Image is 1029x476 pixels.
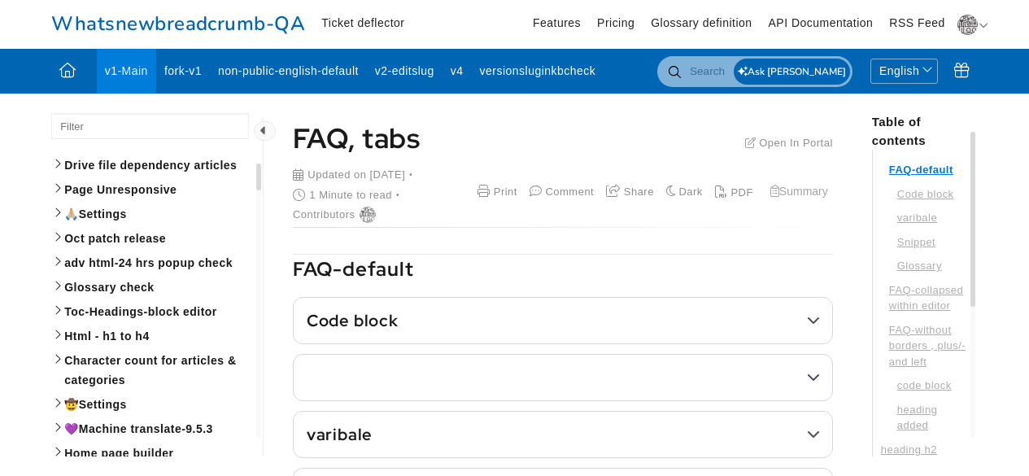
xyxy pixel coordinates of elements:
a: API Documentation [769,15,874,32]
a: Toc-Headings-block editor [51,299,253,324]
span: Updated on [DATE] [303,167,405,183]
a: versionsluginkbcheck [472,49,604,94]
a: code block [897,378,970,394]
a: v1-Main [97,49,156,94]
h3: FAQ-default [293,255,833,284]
span: Html - h1 to h4 [64,326,251,346]
a: Whatsnewbreadcrumb-QA [51,8,305,41]
span: Hide category [254,121,276,141]
span: Toc-Headings-block editor [64,302,251,321]
summary: varibale [294,412,832,457]
h1: FAQ, tabs [293,113,420,163]
a: fork-v1 [156,49,210,94]
input: Search [657,56,852,87]
a: v4 [443,49,472,94]
a: Pricing [597,15,634,32]
a: 🙏🏼Settings [51,202,253,226]
span: v1-Main [105,64,148,77]
span: Page Unresponsive [64,180,251,199]
a: Drive file dependency articles [51,153,253,177]
span: fork-v1 [164,64,202,77]
a: non-public-english-default [210,49,367,94]
a: varibale [897,210,970,226]
span: Drive file dependency articles [64,155,251,175]
span: Table of contents [872,115,926,147]
h4: Code block [307,308,399,333]
summary: Code block [294,298,832,343]
a: adv html-24 hrs popup check [51,251,253,275]
button: Summary [765,184,833,199]
span: v2-editslug [375,64,434,77]
a: Glossary check [51,275,253,299]
span: Glossary check [64,277,251,297]
span: Settings [79,395,251,414]
a: Snippet [897,234,970,251]
span: versionsluginkbcheck [480,64,596,77]
a: 🤠Settings [51,392,253,417]
a: Features [533,15,581,32]
a: 💜 [51,417,253,441]
span: 1 Minute to read [305,187,392,203]
input: Filter [51,113,249,139]
a: FAQ-collapsed within editor [889,282,970,314]
a: Html - h1 to h4 [51,324,253,348]
span: English [879,63,919,80]
span: Comment [545,186,594,198]
span: Share [624,186,654,198]
span: What's New [954,63,969,79]
span: Settings [79,204,251,224]
span: non-public-english-default [218,64,359,77]
a: v2-editslug [367,49,443,94]
div: Contributors [293,207,360,223]
a: Code block [897,186,970,203]
a: FAQ-without borders , plus/- and left [889,322,970,370]
a: Glossary definition [651,15,752,32]
button: Ask [PERSON_NAME] [734,59,850,85]
span: Print [494,186,517,198]
a: Oct patch release [51,226,253,251]
h4: varibale [307,422,373,447]
a: heading added [897,402,970,434]
a: FAQ-default [889,162,970,178]
span: Open In Portal [759,137,833,149]
span: adv html-24 hrs popup check [64,253,251,273]
span: PDF [730,186,752,199]
span: Oct patch release [64,229,251,248]
a: RSS Feed [889,15,944,32]
span: Machine translate-9.5.3 [79,419,251,439]
span: v4 [451,64,464,77]
span: Character count for articles & categories [64,351,251,390]
a: heading h2 added [881,442,970,474]
a: Glossary [897,258,970,274]
img: adf9c687-6b1d-4318-a726-fecd34dc1caa.png [957,15,978,35]
a: Ticket deflector [321,15,404,32]
span: Dark [678,186,702,198]
img: Shree checkd'souza Gayathri szép [360,207,376,223]
span: Home page builder [64,443,251,463]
